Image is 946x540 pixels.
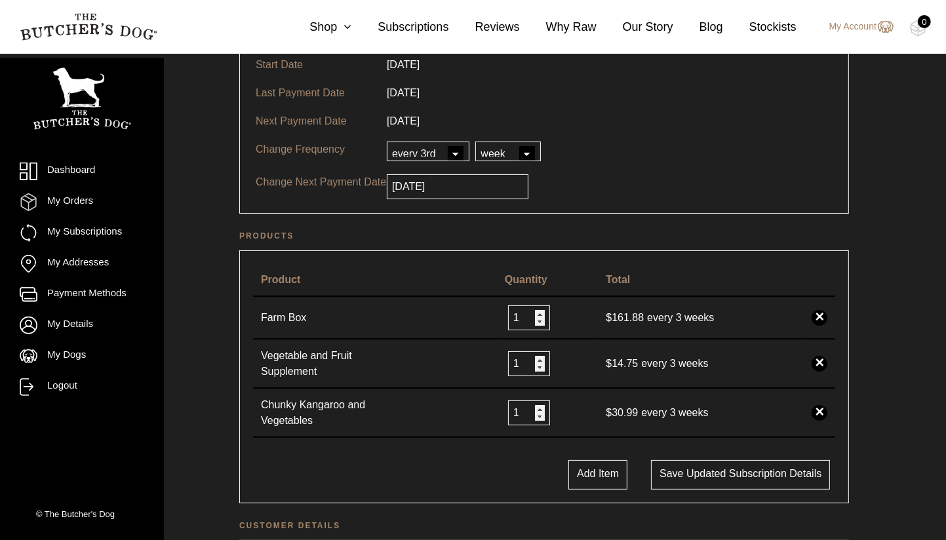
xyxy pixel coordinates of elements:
a: Dashboard [20,163,144,180]
span: 161.88 [606,312,647,323]
a: Vegetable and Fruit Supplement [261,348,392,379]
a: Reviews [448,18,519,36]
td: every 3 weeks [598,389,804,438]
a: × [812,356,827,372]
td: every 3 weeks [598,339,804,389]
a: Stockists [723,18,797,36]
a: × [812,310,827,326]
a: My Details [20,317,144,334]
img: TBD_Portrait_Logo_White.png [33,67,131,130]
a: My Account [816,19,894,35]
a: × [812,405,827,421]
a: Blog [673,18,723,36]
th: Total [598,264,804,297]
p: Change Frequency [256,142,387,157]
td: [DATE] [379,79,427,107]
td: Last Payment Date [248,79,379,107]
div: 0 [918,15,931,28]
td: [DATE] [379,50,427,79]
a: Our Story [597,18,673,36]
a: My Orders [20,193,144,211]
span: $ [606,312,612,323]
th: Product [253,264,497,297]
span: $ [606,358,612,369]
a: Payment Methods [20,286,144,303]
a: My Addresses [20,255,144,273]
button: Save updated subscription details [651,460,830,490]
h2: Products [239,229,849,242]
td: Start Date [248,50,379,79]
img: TBD_Cart-Empty.png [910,20,926,37]
a: Why Raw [520,18,597,36]
a: My Dogs [20,347,144,365]
a: My Subscriptions [20,224,144,242]
td: Next Payment Date [248,107,379,135]
span: 30.99 [606,407,641,418]
a: Logout [20,378,144,396]
h2: Customer details [239,519,849,532]
a: Shop [283,18,351,36]
th: Quantity [497,264,598,297]
a: Subscriptions [351,18,448,36]
span: 14.75 [606,358,641,369]
td: every 3 weeks [598,297,804,339]
span: $ [606,407,612,418]
a: Farm Box [261,310,392,326]
button: Add Item [568,460,627,490]
p: Change Next Payment Date [256,174,387,190]
a: Chunky Kangaroo and Vegetables [261,397,392,429]
td: [DATE] [379,107,427,135]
